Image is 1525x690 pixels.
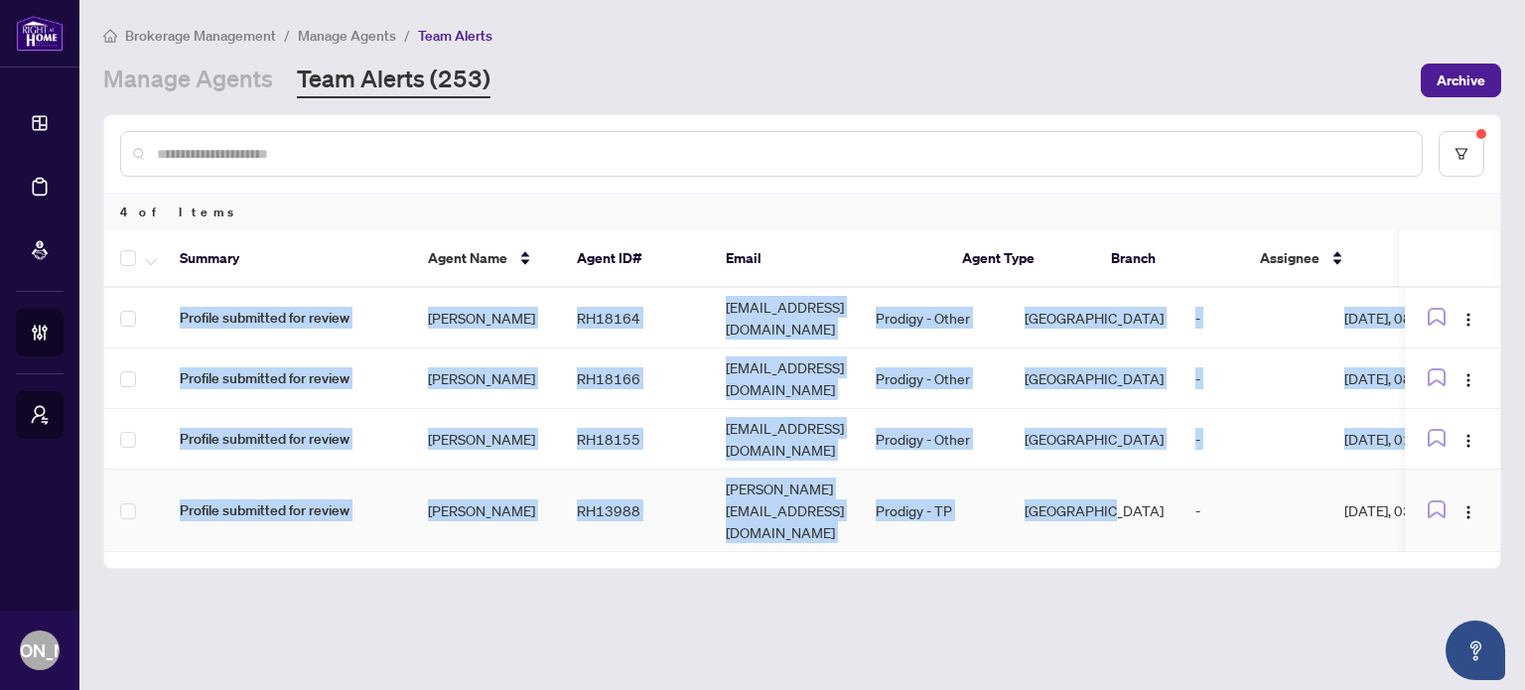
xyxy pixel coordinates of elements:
button: Open asap [1446,621,1505,680]
td: [DATE], 01:14pm [1328,409,1507,470]
img: Logo [1460,312,1476,328]
th: Agent Type [946,230,1095,288]
th: Summary [164,230,412,288]
td: [PERSON_NAME] [412,288,561,348]
td: [EMAIL_ADDRESS][DOMAIN_NAME] [710,288,860,348]
button: Archive [1421,64,1501,97]
button: filter [1439,131,1484,177]
li: / [404,24,410,47]
th: Branch [1095,230,1244,288]
a: Team Alerts (253) [297,63,490,98]
span: Agent Name [428,247,507,269]
td: RH18166 [561,348,710,409]
button: Logo [1453,423,1484,455]
img: logo [16,15,64,52]
td: - [1179,409,1328,470]
td: RH13988 [561,470,710,552]
div: 4 of Items [104,193,1500,230]
td: [DATE], 03:14pm [1328,470,1507,552]
td: [PERSON_NAME][EMAIL_ADDRESS][DOMAIN_NAME] [710,470,860,552]
button: Logo [1453,302,1484,334]
span: Archive [1437,65,1485,96]
td: [GEOGRAPHIC_DATA] [1009,348,1179,409]
td: [GEOGRAPHIC_DATA] [1009,409,1179,470]
span: Manage Agents [298,27,396,45]
td: - [1179,348,1328,409]
td: [GEOGRAPHIC_DATA] [1009,470,1179,552]
td: [PERSON_NAME] [412,348,561,409]
li: / [284,24,290,47]
span: Assignee [1260,247,1319,269]
td: RH18155 [561,409,710,470]
span: Profile submitted for review [180,367,396,389]
span: Brokerage Management [125,27,276,45]
td: - [1179,288,1328,348]
span: Profile submitted for review [180,499,396,521]
span: Profile submitted for review [180,428,396,450]
td: - [1179,470,1328,552]
span: Team Alerts [418,27,492,45]
button: Logo [1453,494,1484,526]
span: user-switch [30,405,50,425]
th: Email [710,230,946,288]
img: Logo [1460,372,1476,388]
td: [PERSON_NAME] [412,409,561,470]
button: Logo [1453,362,1484,394]
a: Manage Agents [103,63,273,98]
img: Logo [1460,433,1476,449]
td: [PERSON_NAME] [412,470,561,552]
th: Agent Name [412,230,561,288]
span: home [103,29,117,43]
td: [EMAIL_ADDRESS][DOMAIN_NAME] [710,348,860,409]
img: Logo [1460,504,1476,520]
td: [GEOGRAPHIC_DATA] [1009,288,1179,348]
td: Prodigy - TP [860,470,1009,552]
span: Profile submitted for review [180,307,396,329]
th: Assignee [1244,230,1393,288]
td: Prodigy - Other [860,288,1009,348]
span: filter [1455,147,1468,161]
th: Agent ID# [561,230,710,288]
td: RH18164 [561,288,710,348]
td: Prodigy - Other [860,348,1009,409]
td: [EMAIL_ADDRESS][DOMAIN_NAME] [710,409,860,470]
td: [DATE], 08:04pm [1328,348,1507,409]
td: [DATE], 08:04pm [1328,288,1507,348]
td: Prodigy - Other [860,409,1009,470]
